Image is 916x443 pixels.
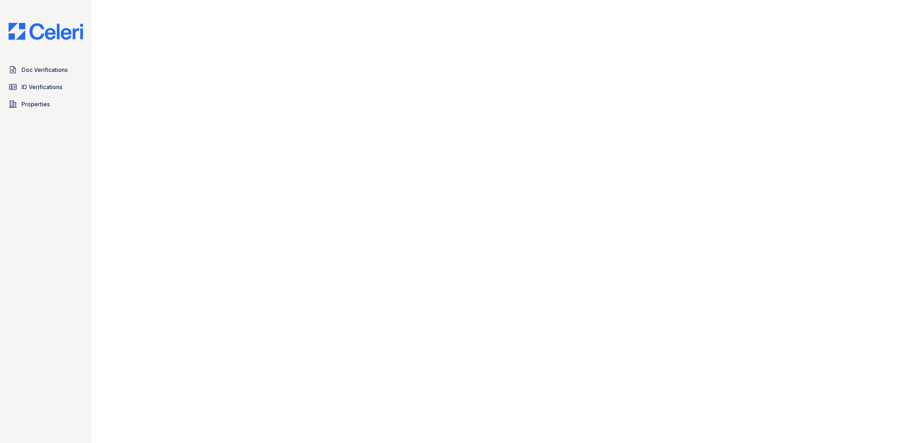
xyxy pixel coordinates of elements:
a: Properties [6,97,86,111]
img: CE_Logo_Blue-a8612792a0a2168367f1c8372b55b34899dd931a85d93a1a3d3e32e68fde9ad4.png [3,23,89,40]
span: Doc Verifications [21,65,68,74]
span: Properties [21,100,50,108]
a: ID Verifications [6,80,86,94]
a: Doc Verifications [6,63,86,77]
span: ID Verifications [21,83,62,91]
